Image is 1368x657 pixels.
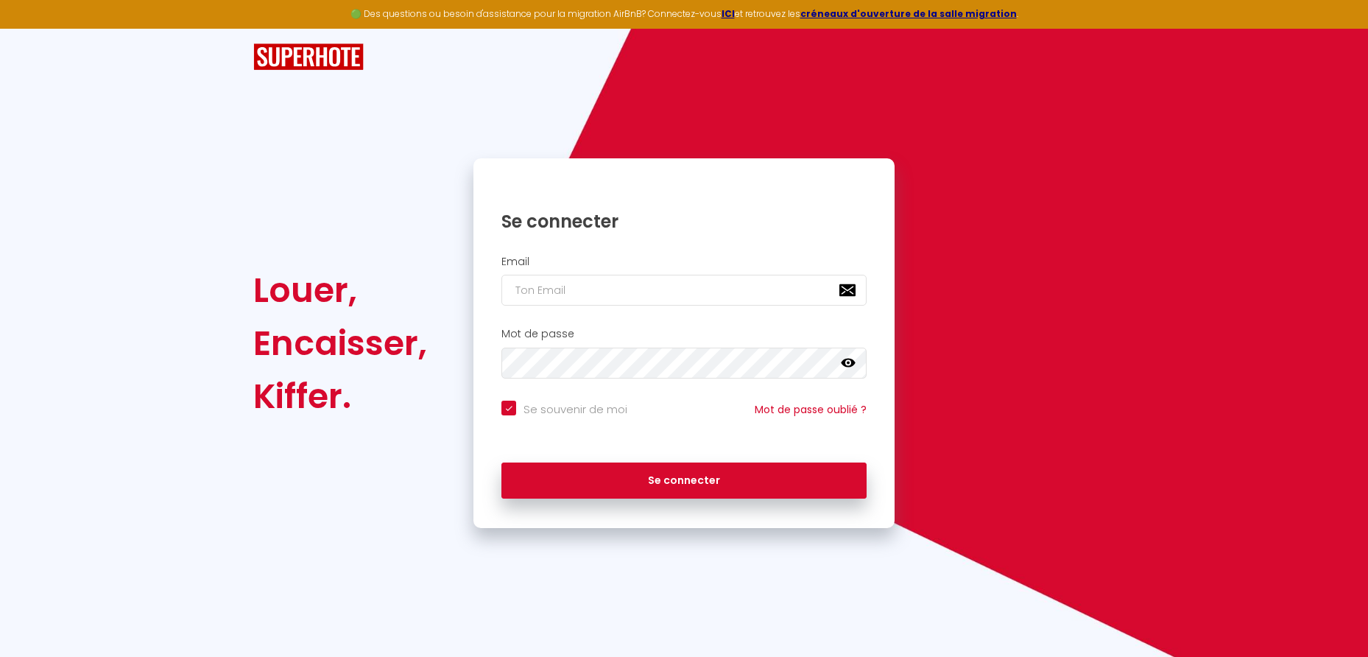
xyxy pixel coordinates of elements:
h2: Mot de passe [501,328,867,340]
input: Ton Email [501,275,867,306]
h1: Se connecter [501,210,867,233]
a: Mot de passe oublié ? [755,402,867,417]
img: SuperHote logo [253,43,364,71]
div: Louer, [253,264,427,317]
div: Kiffer. [253,370,427,423]
h2: Email [501,256,867,268]
button: Se connecter [501,463,867,499]
a: créneaux d'ouverture de la salle migration [800,7,1017,20]
a: ICI [722,7,735,20]
div: Encaisser, [253,317,427,370]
